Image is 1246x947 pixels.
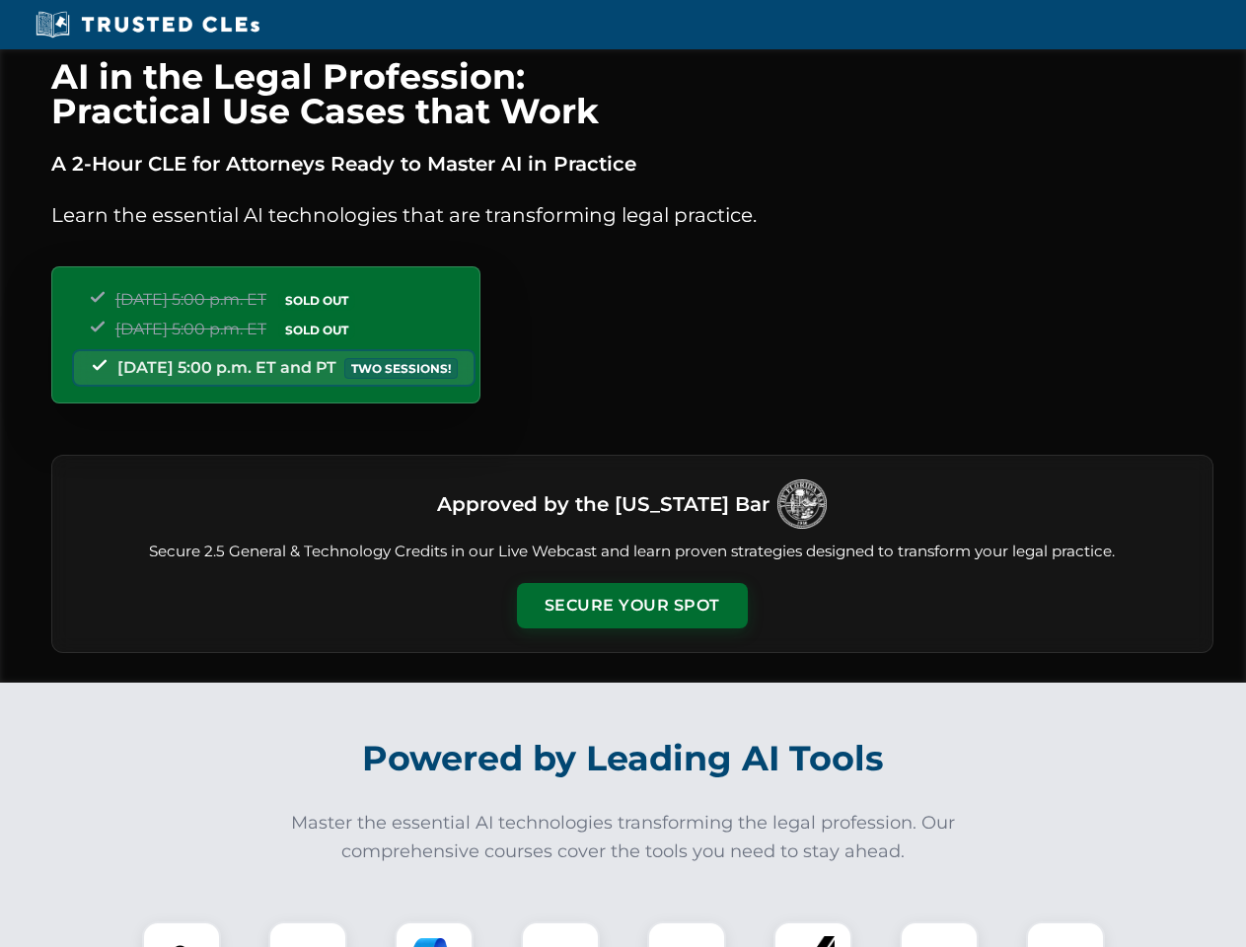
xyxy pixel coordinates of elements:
h3: Approved by the [US_STATE] Bar [437,486,770,522]
span: SOLD OUT [278,320,355,340]
h2: Powered by Leading AI Tools [77,724,1170,793]
span: [DATE] 5:00 p.m. ET [115,290,266,309]
p: Learn the essential AI technologies that are transforming legal practice. [51,199,1213,231]
p: A 2-Hour CLE for Attorneys Ready to Master AI in Practice [51,148,1213,180]
span: SOLD OUT [278,290,355,311]
img: Trusted CLEs [30,10,265,39]
button: Secure Your Spot [517,583,748,628]
span: [DATE] 5:00 p.m. ET [115,320,266,338]
img: Logo [777,479,827,529]
p: Master the essential AI technologies transforming the legal profession. Our comprehensive courses... [278,809,969,866]
p: Secure 2.5 General & Technology Credits in our Live Webcast and learn proven strategies designed ... [76,541,1189,563]
h1: AI in the Legal Profession: Practical Use Cases that Work [51,59,1213,128]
